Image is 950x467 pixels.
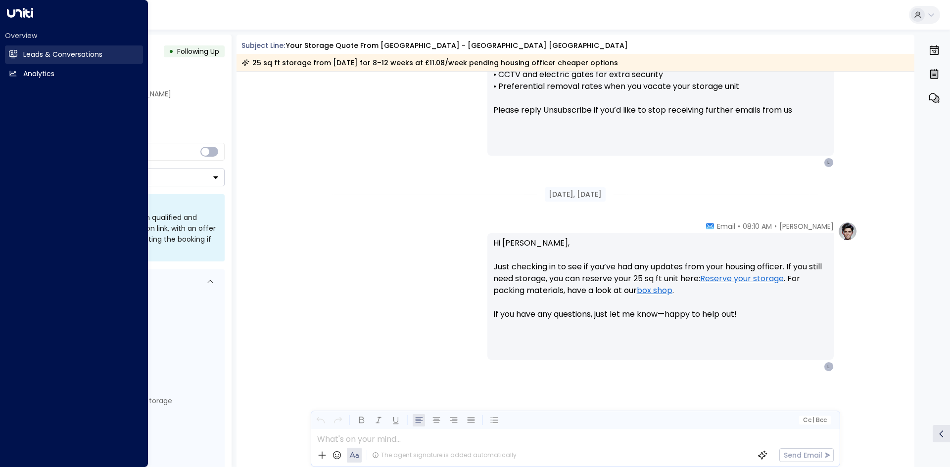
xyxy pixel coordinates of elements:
[799,416,830,425] button: Cc|Bcc
[241,41,285,50] span: Subject Line:
[5,31,143,41] h2: Overview
[838,221,857,241] img: profile-logo.png
[803,417,826,424] span: Cc Bcc
[493,237,828,332] p: Hi [PERSON_NAME], Just checking in to see if you’ve had any updates from your housing officer. If...
[286,41,628,51] div: Your storage quote from [GEOGRAPHIC_DATA] - [GEOGRAPHIC_DATA] [GEOGRAPHIC_DATA]
[177,46,219,56] span: Following Up
[700,273,784,285] a: Reserve your storage
[23,49,102,60] h2: Leads & Conversations
[824,158,834,168] div: L
[545,187,606,202] div: [DATE], [DATE]
[23,69,54,79] h2: Analytics
[637,285,672,297] a: box shop
[738,221,740,231] span: •
[779,221,834,231] span: [PERSON_NAME]
[314,414,327,426] button: Undo
[743,221,772,231] span: 08:10 AM
[812,417,814,424] span: |
[372,451,517,460] div: The agent signature is added automatically
[824,362,834,372] div: L
[169,42,174,60] div: •
[717,221,735,231] span: Email
[332,414,344,426] button: Redo
[5,65,143,83] a: Analytics
[5,45,143,64] a: Leads & Conversations
[774,221,777,231] span: •
[241,58,618,68] div: 25 sq ft storage from [DATE] for 8–12 weeks at £11.08/week pending housing officer cheaper options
